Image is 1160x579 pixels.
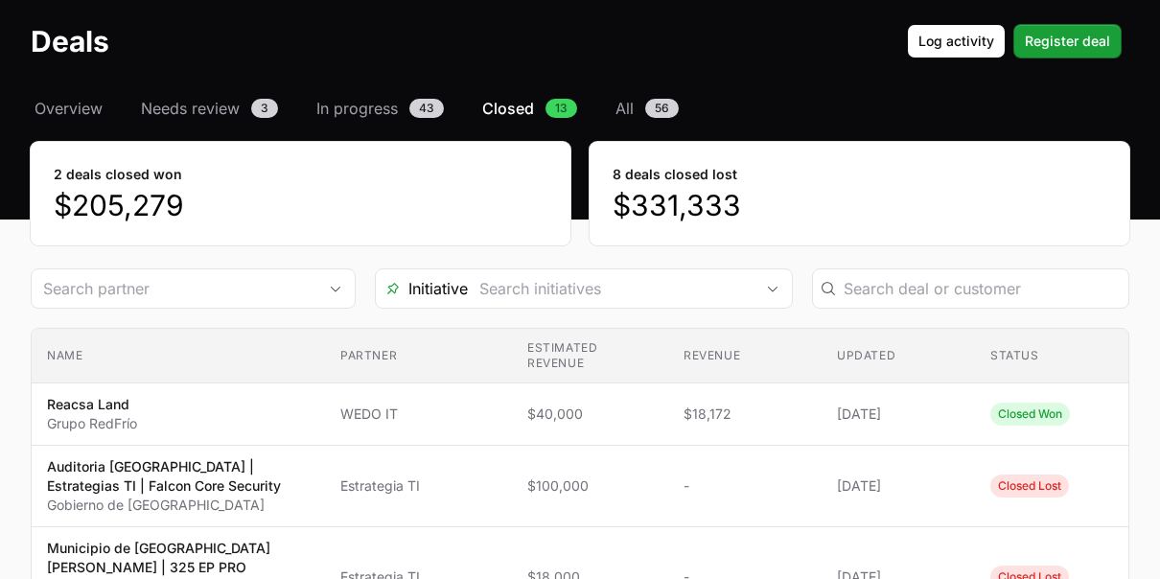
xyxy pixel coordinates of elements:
span: 43 [409,99,444,118]
p: Municipio de [GEOGRAPHIC_DATA][PERSON_NAME] | 325 EP PRO [47,539,310,577]
input: Search partner [32,269,316,308]
button: Register deal [1013,24,1122,58]
span: $18,172 [684,405,806,424]
span: 56 [645,99,679,118]
a: In progress43 [313,97,448,120]
span: In progress [316,97,398,120]
div: Open [316,269,355,308]
span: Closed [482,97,534,120]
section: stats [31,142,1129,245]
dd: $331,333 [613,188,1106,222]
span: All [615,97,634,120]
nav: Deals navigation [31,97,1129,120]
span: Estrategia TI [340,476,497,496]
a: Closed13 [478,97,581,120]
span: [DATE] [837,476,960,496]
th: Revenue [668,329,822,383]
dt: 8 deals closed lost [613,165,1106,184]
button: Log activity [907,24,1006,58]
div: Primary actions [907,24,1122,58]
th: Name [32,329,325,383]
th: Updated [822,329,975,383]
span: - [684,476,806,496]
th: Estimated revenue [512,329,668,383]
p: Reacsa Land [47,395,137,414]
span: 3 [251,99,278,118]
a: Overview [31,97,106,120]
span: WEDO IT [340,405,497,424]
span: Initiative [376,277,468,300]
a: All56 [612,97,683,120]
span: Log activity [918,30,994,53]
span: $40,000 [527,405,653,424]
p: Auditoria [GEOGRAPHIC_DATA] | Estrategias TI | Falcon Core Security [47,457,310,496]
span: $100,000 [527,476,653,496]
span: Needs review [141,97,240,120]
input: Search initiatives [468,269,753,308]
input: Search deal or customer [844,277,1117,300]
span: Register deal [1025,30,1110,53]
span: 13 [545,99,577,118]
div: Open [754,269,792,308]
span: Overview [35,97,103,120]
p: Gobierno de [GEOGRAPHIC_DATA] [47,496,310,515]
th: Partner [325,329,512,383]
dd: $205,279 [54,188,547,222]
a: Needs review3 [137,97,282,120]
p: Grupo RedFrío [47,414,137,433]
th: Status [975,329,1128,383]
span: [DATE] [837,405,960,424]
h1: Deals [31,24,109,58]
dt: 2 deals closed won [54,165,547,184]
